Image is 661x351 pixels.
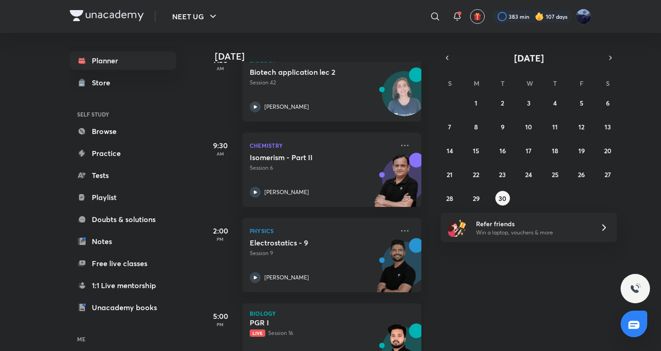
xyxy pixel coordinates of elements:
button: September 15, 2025 [469,143,483,158]
abbr: September 28, 2025 [446,194,453,203]
abbr: September 11, 2025 [552,123,558,131]
abbr: September 24, 2025 [525,170,532,179]
button: NEET UG [167,7,224,26]
abbr: September 3, 2025 [527,99,531,107]
button: September 20, 2025 [600,143,615,158]
abbr: Sunday [448,79,452,88]
p: PM [202,236,239,242]
abbr: September 25, 2025 [552,170,559,179]
button: September 18, 2025 [548,143,562,158]
button: September 3, 2025 [521,95,536,110]
abbr: September 17, 2025 [526,146,532,155]
button: September 1, 2025 [469,95,483,110]
button: September 25, 2025 [548,167,562,182]
abbr: September 4, 2025 [553,99,557,107]
button: September 4, 2025 [548,95,562,110]
a: Tests [70,166,176,184]
p: AM [202,151,239,156]
p: [PERSON_NAME] [264,188,309,196]
button: [DATE] [454,51,604,64]
button: September 5, 2025 [574,95,589,110]
p: Biology [250,311,414,316]
abbr: September 7, 2025 [448,123,451,131]
img: streak [535,12,544,21]
abbr: September 1, 2025 [475,99,477,107]
button: September 24, 2025 [521,167,536,182]
abbr: September 5, 2025 [580,99,583,107]
a: Practice [70,144,176,162]
h4: [DATE] [215,51,431,62]
abbr: September 29, 2025 [473,194,480,203]
button: September 21, 2025 [443,167,457,182]
p: [PERSON_NAME] [264,273,309,282]
a: Free live classes [70,254,176,273]
abbr: September 30, 2025 [499,194,506,203]
p: Win a laptop, vouchers & more [476,228,589,237]
abbr: September 18, 2025 [552,146,558,155]
a: Planner [70,51,176,70]
h5: 9:30 [202,140,239,151]
h5: 2:00 [202,225,239,236]
abbr: September 26, 2025 [578,170,585,179]
p: AM [202,66,239,71]
abbr: September 20, 2025 [604,146,611,155]
abbr: September 23, 2025 [499,170,506,179]
button: September 2, 2025 [495,95,510,110]
a: Browse [70,122,176,140]
p: [PERSON_NAME] [264,103,309,111]
abbr: Monday [474,79,479,88]
button: September 28, 2025 [443,191,457,206]
h5: 5:00 [202,311,239,322]
h5: Electrostatics - 9 [250,238,364,247]
abbr: September 12, 2025 [578,123,584,131]
abbr: Friday [580,79,583,88]
abbr: September 2, 2025 [501,99,504,107]
a: Store [70,73,176,92]
a: 1:1 Live mentorship [70,276,176,295]
img: referral [448,218,466,237]
abbr: September 22, 2025 [473,170,479,179]
button: September 6, 2025 [600,95,615,110]
abbr: Saturday [606,79,610,88]
button: September 14, 2025 [443,143,457,158]
span: [DATE] [514,52,544,64]
img: unacademy [371,153,421,216]
button: September 12, 2025 [574,119,589,134]
img: Kushagra Singh [576,9,591,24]
abbr: September 8, 2025 [474,123,478,131]
button: September 29, 2025 [469,191,483,206]
img: avatar [473,12,482,21]
a: Playlist [70,188,176,206]
abbr: Thursday [553,79,557,88]
button: September 9, 2025 [495,119,510,134]
abbr: September 19, 2025 [578,146,585,155]
p: Session 16 [250,329,394,337]
h6: SELF STUDY [70,106,176,122]
abbr: September 16, 2025 [499,146,506,155]
button: September 11, 2025 [548,119,562,134]
abbr: Tuesday [501,79,504,88]
p: Session 6 [250,164,394,172]
p: Session 9 [250,249,394,257]
h6: Refer friends [476,219,589,228]
abbr: September 15, 2025 [473,146,479,155]
img: ttu [630,283,641,294]
button: September 23, 2025 [495,167,510,182]
abbr: September 13, 2025 [605,123,611,131]
a: Notes [70,232,176,251]
p: Physics [250,225,394,236]
button: September 30, 2025 [495,191,510,206]
div: Store [92,77,116,88]
p: Chemistry [250,140,394,151]
button: September 17, 2025 [521,143,536,158]
h5: Isomerism - Part II [250,153,364,162]
button: September 19, 2025 [574,143,589,158]
abbr: September 10, 2025 [525,123,532,131]
abbr: September 27, 2025 [605,170,611,179]
abbr: Wednesday [527,79,533,88]
img: Avatar [382,76,426,120]
img: Company Logo [70,10,144,21]
button: September 8, 2025 [469,119,483,134]
abbr: September 6, 2025 [606,99,610,107]
p: PM [202,322,239,327]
